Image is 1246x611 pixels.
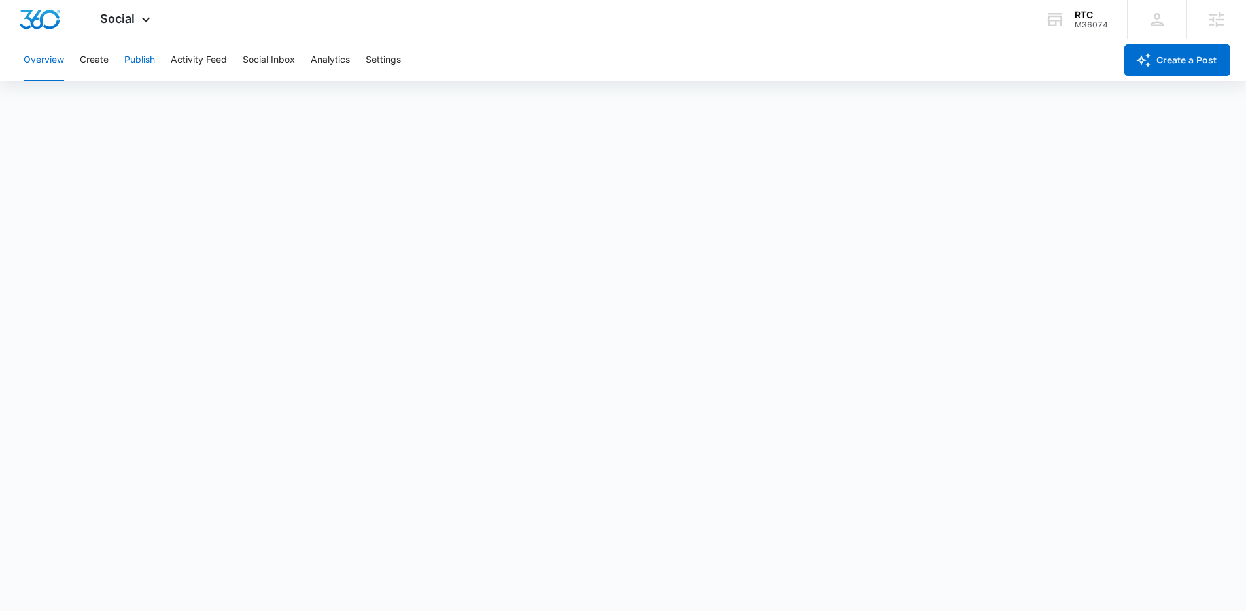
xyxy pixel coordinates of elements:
[366,39,401,81] button: Settings
[1124,44,1230,76] button: Create a Post
[311,39,350,81] button: Analytics
[171,39,227,81] button: Activity Feed
[80,39,109,81] button: Create
[100,12,135,26] span: Social
[124,39,155,81] button: Publish
[243,39,295,81] button: Social Inbox
[24,39,64,81] button: Overview
[1075,20,1108,29] div: account id
[1075,10,1108,20] div: account name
